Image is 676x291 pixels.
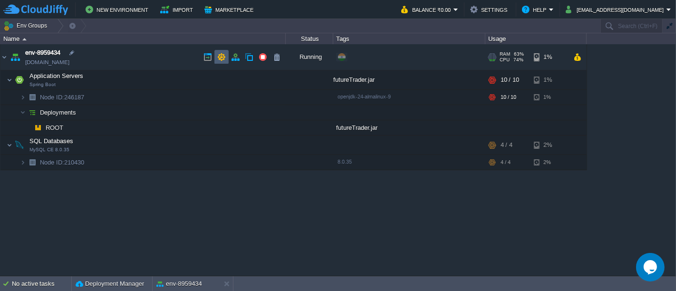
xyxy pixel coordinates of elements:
button: Settings [470,4,510,15]
button: Deployment Manager [76,279,144,289]
span: SQL Databases [29,137,75,145]
span: 210430 [39,158,86,166]
button: env-8959434 [156,279,202,289]
div: 4 / 4 [501,155,511,170]
img: AMDAwAAAACH5BAEAAAAALAAAAAABAAEAAAICRAEAOw== [31,120,45,135]
img: AMDAwAAAACH5BAEAAAAALAAAAAABAAEAAAICRAEAOw== [7,70,12,89]
div: 2% [534,155,565,170]
span: 74% [513,57,523,63]
img: AMDAwAAAACH5BAEAAAAALAAAAAABAAEAAAICRAEAOw== [26,120,31,135]
img: AMDAwAAAACH5BAEAAAAALAAAAAABAAEAAAICRAEAOw== [9,44,22,70]
img: AMDAwAAAACH5BAEAAAAALAAAAAABAAEAAAICRAEAOw== [22,38,27,40]
span: RAM [500,51,510,57]
button: Balance ₹0.00 [401,4,454,15]
a: ROOT [45,124,65,132]
div: Usage [486,33,586,44]
span: 246187 [39,93,86,101]
span: Node ID: [40,159,64,166]
div: futureTrader.jar [333,70,485,89]
iframe: chat widget [636,253,666,281]
span: 8.0.35 [338,159,352,165]
span: 63% [514,51,524,57]
img: AMDAwAAAACH5BAEAAAAALAAAAAABAAEAAAICRAEAOw== [20,155,26,170]
span: CPU [500,57,510,63]
button: New Environment [86,4,151,15]
button: [EMAIL_ADDRESS][DOMAIN_NAME] [566,4,666,15]
img: AMDAwAAAACH5BAEAAAAALAAAAAABAAEAAAICRAEAOw== [20,105,26,120]
button: Import [160,4,196,15]
img: AMDAwAAAACH5BAEAAAAALAAAAAABAAEAAAICRAEAOw== [20,90,26,105]
span: openjdk-24-almalinux-9 [338,94,391,99]
div: 1% [534,44,565,70]
button: Help [522,4,549,15]
div: Tags [334,33,485,44]
div: Running [286,44,333,70]
button: Env Groups [3,19,50,32]
img: AMDAwAAAACH5BAEAAAAALAAAAAABAAEAAAICRAEAOw== [26,155,39,170]
div: 1% [534,70,565,89]
img: AMDAwAAAACH5BAEAAAAALAAAAAABAAEAAAICRAEAOw== [26,90,39,105]
img: CloudJiffy [3,4,68,16]
div: futureTrader.jar [333,120,485,135]
a: Node ID:210430 [39,158,86,166]
a: Deployments [39,108,77,116]
div: 10 / 10 [501,70,519,89]
a: SQL DatabasesMySQL CE 8.0.35 [29,137,75,145]
button: Marketplace [204,4,256,15]
img: AMDAwAAAACH5BAEAAAAALAAAAAABAAEAAAICRAEAOw== [7,136,12,155]
span: Application Servers [29,72,85,80]
img: AMDAwAAAACH5BAEAAAAALAAAAAABAAEAAAICRAEAOw== [0,44,8,70]
div: 2% [534,136,565,155]
div: Name [1,33,285,44]
span: Node ID: [40,94,64,101]
span: Spring Boot [29,82,56,87]
img: AMDAwAAAACH5BAEAAAAALAAAAAABAAEAAAICRAEAOw== [26,105,39,120]
span: MySQL CE 8.0.35 [29,147,69,153]
img: AMDAwAAAACH5BAEAAAAALAAAAAABAAEAAAICRAEAOw== [13,70,26,89]
a: Application ServersSpring Boot [29,72,85,79]
div: 4 / 4 [501,136,512,155]
img: AMDAwAAAACH5BAEAAAAALAAAAAABAAEAAAICRAEAOw== [13,136,26,155]
a: Node ID:246187 [39,93,86,101]
div: 10 / 10 [501,90,516,105]
div: 1% [534,90,565,105]
a: env-8959434 [25,48,60,58]
div: Status [286,33,333,44]
a: [DOMAIN_NAME] [25,58,69,67]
